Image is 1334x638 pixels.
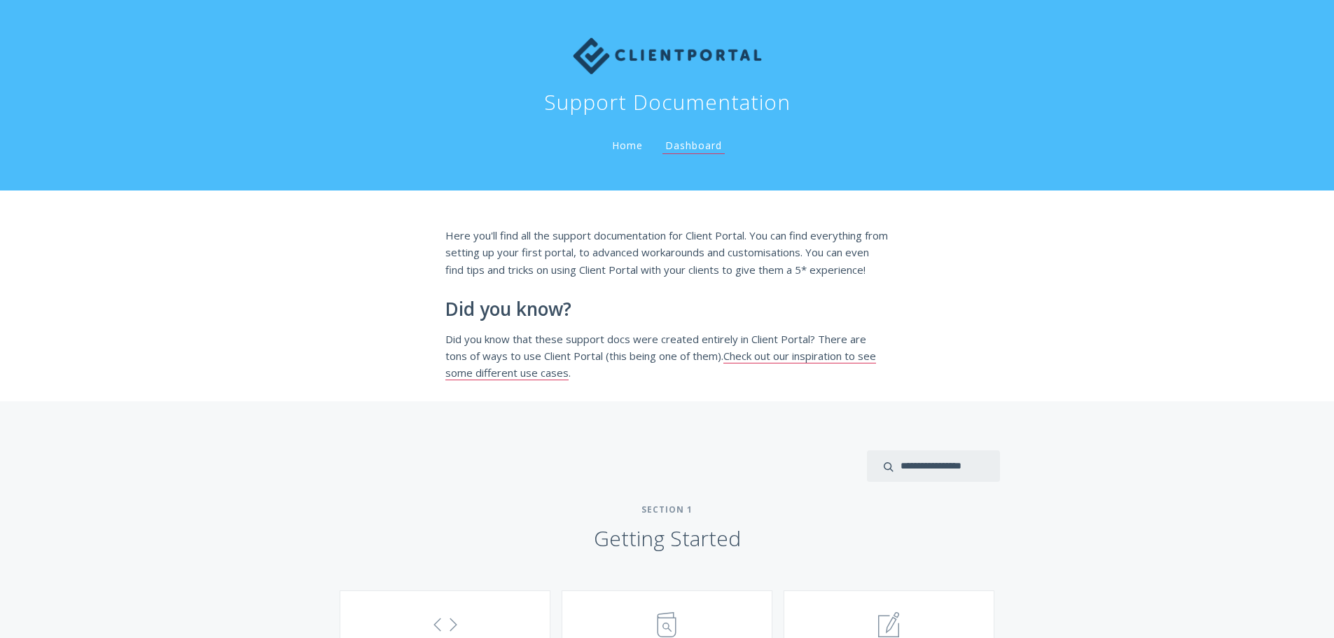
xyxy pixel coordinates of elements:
input: search input [867,450,1000,482]
p: Did you know that these support docs were created entirely in Client Portal? There are tons of wa... [445,331,889,382]
a: Home [609,139,646,152]
h1: Support Documentation [544,88,791,116]
a: Dashboard [662,139,725,154]
h2: Did you know? [445,299,889,320]
p: Here you'll find all the support documentation for Client Portal. You can find everything from se... [445,227,889,278]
